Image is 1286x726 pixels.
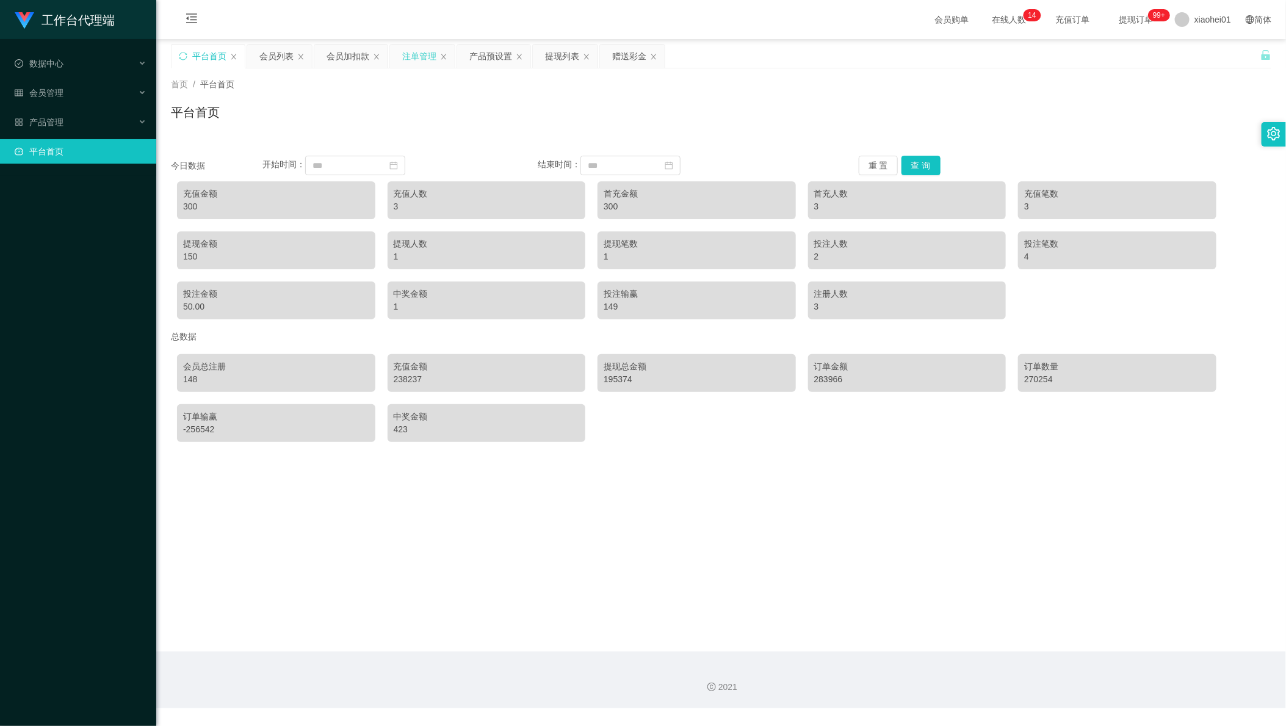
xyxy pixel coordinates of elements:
[650,53,657,60] i: 图标: close
[171,325,1271,348] div: 总数据
[15,88,63,98] span: 会员管理
[469,45,512,68] div: 产品预设置
[1032,9,1036,21] p: 4
[665,161,673,170] i: 图标: calendar
[183,423,369,436] div: -256542
[604,300,790,313] div: 149
[259,45,294,68] div: 会员列表
[516,53,523,60] i: 图标: close
[814,360,1000,373] div: 订单金额
[200,79,234,89] span: 平台首页
[171,159,262,172] div: 今日数据
[583,53,590,60] i: 图标: close
[15,12,34,29] img: logo.9652507e.png
[604,200,790,213] div: 300
[604,288,790,300] div: 投注输赢
[1024,200,1210,213] div: 3
[394,200,580,213] div: 3
[183,187,369,200] div: 充值金额
[604,373,790,386] div: 195374
[545,45,579,68] div: 提现列表
[15,139,146,164] a: 图标: dashboard平台首页
[15,117,63,127] span: 产品管理
[171,103,220,122] h1: 平台首页
[166,681,1276,694] div: 2021
[373,53,380,60] i: 图标: close
[15,89,23,97] i: 图标: table
[394,373,580,386] div: 238237
[814,238,1000,250] div: 投注人数
[183,238,369,250] div: 提现金额
[901,156,941,175] button: 查 询
[814,373,1000,386] div: 283966
[1024,238,1210,250] div: 投注笔数
[1023,9,1041,21] sup: 14
[1024,187,1210,200] div: 充值笔数
[183,200,369,213] div: 300
[394,238,580,250] div: 提现人数
[394,300,580,313] div: 1
[183,373,369,386] div: 148
[15,118,23,126] i: 图标: appstore-o
[327,45,369,68] div: 会员加扣款
[15,59,63,68] span: 数据中心
[1024,373,1210,386] div: 270254
[538,160,580,170] span: 结束时间：
[1267,127,1281,140] i: 图标: setting
[394,360,580,373] div: 充值金额
[15,15,115,24] a: 工作台代理端
[814,200,1000,213] div: 3
[15,59,23,68] i: 图标: check-circle-o
[1260,49,1271,60] i: 图标: unlock
[612,45,646,68] div: 赠送彩金
[394,250,580,263] div: 1
[604,238,790,250] div: 提现笔数
[440,53,447,60] i: 图标: close
[1148,9,1170,21] sup: 964
[604,187,790,200] div: 首充金额
[1246,15,1254,24] i: 图标: global
[183,300,369,313] div: 50.00
[183,288,369,300] div: 投注金额
[183,250,369,263] div: 150
[183,360,369,373] div: 会员总注册
[192,45,226,68] div: 平台首页
[42,1,115,40] h1: 工作台代理端
[707,683,716,691] i: 图标: copyright
[171,1,212,40] i: 图标: menu-fold
[183,410,369,423] div: 订单输赢
[1024,360,1210,373] div: 订单数量
[604,250,790,263] div: 1
[230,53,237,60] i: 图标: close
[986,15,1032,24] span: 在线人数
[859,156,898,175] button: 重 置
[1049,15,1096,24] span: 充值订单
[814,187,1000,200] div: 首充人数
[193,79,195,89] span: /
[171,79,188,89] span: 首页
[389,161,398,170] i: 图标: calendar
[814,300,1000,313] div: 3
[394,187,580,200] div: 充值人数
[394,288,580,300] div: 中奖金额
[402,45,436,68] div: 注单管理
[179,52,187,60] i: 图标: sync
[394,410,580,423] div: 中奖金额
[814,250,1000,263] div: 2
[262,160,305,170] span: 开始时间：
[1024,250,1210,263] div: 4
[604,360,790,373] div: 提现总金额
[297,53,305,60] i: 图标: close
[1113,15,1159,24] span: 提现订单
[1028,9,1032,21] p: 1
[814,288,1000,300] div: 注册人数
[394,423,580,436] div: 423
